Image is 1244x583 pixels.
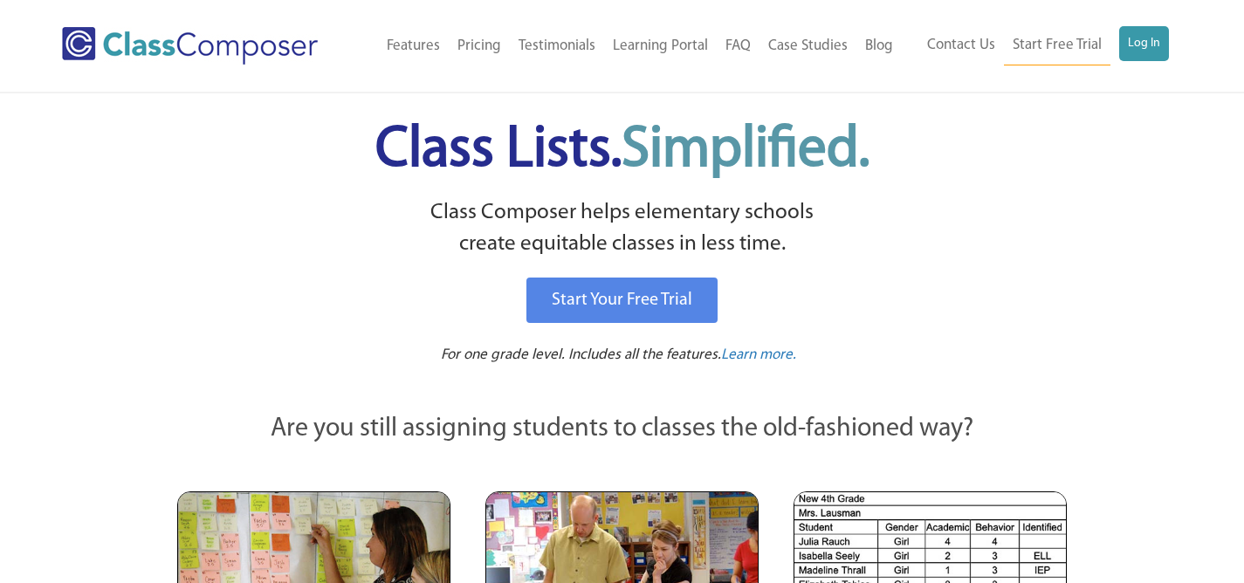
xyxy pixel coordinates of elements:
[918,26,1004,65] a: Contact Us
[759,27,856,65] a: Case Studies
[604,27,717,65] a: Learning Portal
[62,27,318,65] img: Class Composer
[378,27,449,65] a: Features
[449,27,510,65] a: Pricing
[510,27,604,65] a: Testimonials
[375,122,869,179] span: Class Lists.
[526,278,718,323] a: Start Your Free Trial
[552,291,692,309] span: Start Your Free Trial
[717,27,759,65] a: FAQ
[441,347,721,362] span: For one grade level. Includes all the features.
[856,27,902,65] a: Blog
[721,347,796,362] span: Learn more.
[622,122,869,179] span: Simplified.
[721,345,796,367] a: Learn more.
[1004,26,1110,65] a: Start Free Trial
[902,26,1169,65] nav: Header Menu
[177,410,1068,449] p: Are you still assigning students to classes the old-fashioned way?
[175,197,1070,261] p: Class Composer helps elementary schools create equitable classes in less time.
[1119,26,1169,61] a: Log In
[355,27,902,65] nav: Header Menu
